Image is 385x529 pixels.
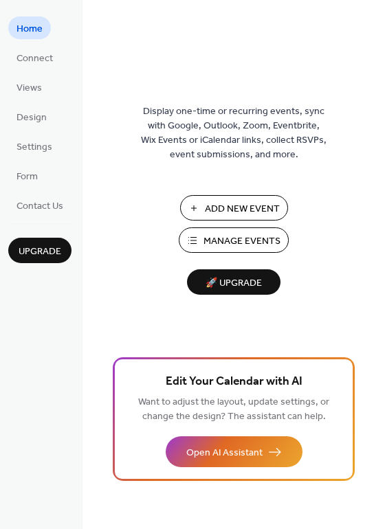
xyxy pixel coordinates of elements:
[16,111,47,125] span: Design
[138,393,329,426] span: Want to adjust the layout, update settings, or change the design? The assistant can help.
[19,245,61,259] span: Upgrade
[8,46,61,69] a: Connect
[186,446,263,460] span: Open AI Assistant
[203,234,280,249] span: Manage Events
[16,81,42,95] span: Views
[16,199,63,214] span: Contact Us
[8,135,60,157] a: Settings
[8,16,51,39] a: Home
[180,195,288,221] button: Add New Event
[16,140,52,155] span: Settings
[8,238,71,263] button: Upgrade
[16,22,43,36] span: Home
[8,164,46,187] a: Form
[16,170,38,184] span: Form
[141,104,327,162] span: Display one-time or recurring events, sync with Google, Outlook, Zoom, Eventbrite, Wix Events or ...
[205,202,280,216] span: Add New Event
[166,372,302,392] span: Edit Your Calendar with AI
[166,436,302,467] button: Open AI Assistant
[195,274,272,293] span: 🚀 Upgrade
[8,76,50,98] a: Views
[16,52,53,66] span: Connect
[8,105,55,128] a: Design
[179,227,289,253] button: Manage Events
[8,194,71,216] a: Contact Us
[187,269,280,295] button: 🚀 Upgrade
